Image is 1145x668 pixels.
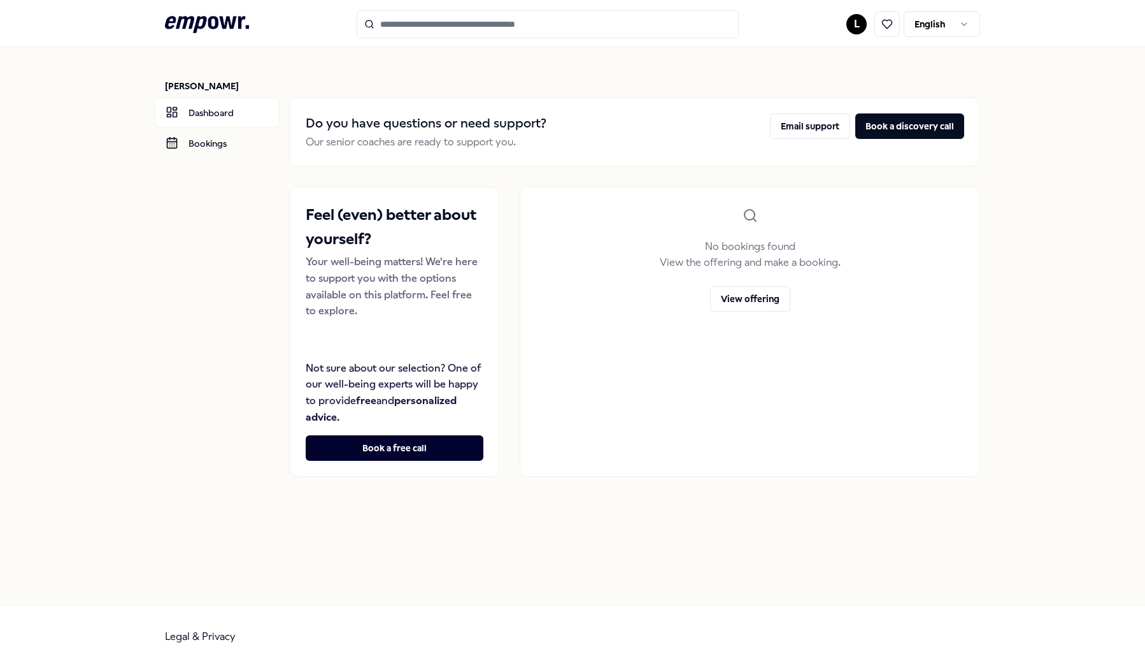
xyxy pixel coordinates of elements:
p: [PERSON_NAME] [165,80,280,92]
strong: personalized advice [306,395,457,423]
p: Your well-being matters! We're here to support you with the options available on this platform. F... [306,254,483,319]
input: Search for products, categories or subcategories [357,10,739,38]
strong: free [356,395,376,407]
a: Email support [770,113,850,150]
p: No bookings found View the offering and make a booking. [660,238,841,271]
button: Book a free call [306,435,483,461]
p: Not sure about our selection? One of our well-being experts will be happy to provide and . [306,360,483,425]
button: Email support [770,113,850,139]
h2: Feel (even) better about yourself? [306,203,483,252]
h2: Do you have questions or need support? [306,113,546,134]
p: Our senior coaches are ready to support you. [306,134,546,150]
button: L [846,14,867,34]
button: View offering [710,286,790,312]
button: Book a discovery call [855,113,964,139]
a: Dashboard [155,98,280,128]
a: Legal & Privacy [165,630,236,643]
a: Bookings [155,128,280,159]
